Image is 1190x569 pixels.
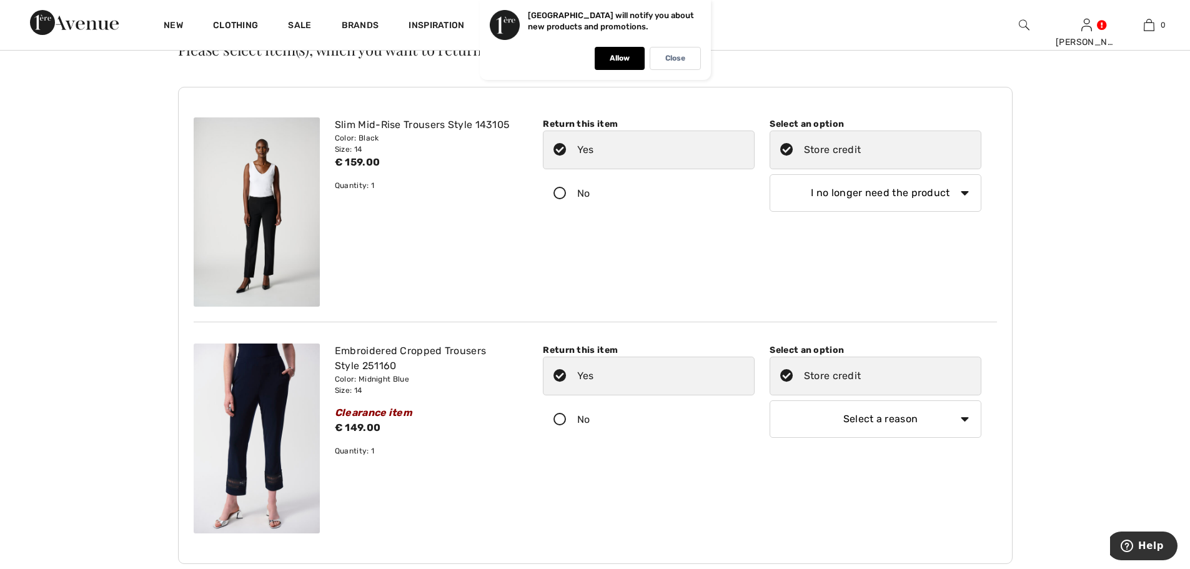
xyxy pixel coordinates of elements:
[610,54,630,63] p: Allow
[335,180,521,191] div: Quantity: 1
[770,344,981,357] div: Select an option
[665,54,685,63] p: Close
[1056,36,1117,49] div: [PERSON_NAME]
[543,174,755,213] label: No
[213,20,258,33] a: Clothing
[543,400,755,439] label: No
[1144,17,1154,32] img: My Bag
[1118,17,1179,32] a: 0
[543,117,755,131] div: Return this item
[409,20,464,33] span: Inspiration
[335,155,521,170] div: € 159.00
[335,385,521,396] div: Size: 14
[335,344,521,374] div: Embroidered Cropped Trousers Style 251160
[194,344,320,533] img: joseph-ribkoff-pants-black_251160_2_e997_search.jpg
[335,445,521,457] div: Quantity: 1
[528,11,694,31] p: [GEOGRAPHIC_DATA] will notify you about new products and promotions.
[30,10,119,35] img: 1ère Avenue
[335,374,521,385] div: Color: Midnight Blue
[1081,17,1092,32] img: My Info
[194,117,320,307] img: joseph-ribkoff-pants-black_1431051_b879_search.jpg
[543,344,755,357] div: Return this item
[335,144,521,155] div: Size: 14
[543,357,755,395] label: Yes
[804,369,861,383] div: Store credit
[178,42,1013,57] h2: Please select item(s), which you want to return and specify the reason.
[335,132,521,144] div: Color: Black
[1081,19,1092,31] a: Sign In
[342,20,379,33] a: Brands
[543,131,755,169] label: Yes
[804,142,861,157] div: Store credit
[335,117,521,132] div: Slim Mid-Rise Trousers Style 143105
[164,20,183,33] a: New
[335,405,521,420] div: Clearance item
[1110,532,1178,563] iframe: Opens a widget where you can find more information
[288,20,311,33] a: Sale
[1019,17,1029,32] img: search the website
[1161,19,1166,31] span: 0
[335,420,521,435] div: € 149.00
[770,117,981,131] div: Select an option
